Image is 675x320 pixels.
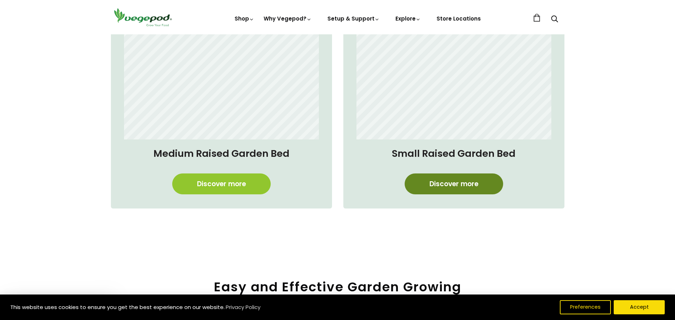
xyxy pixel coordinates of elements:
[225,301,261,314] a: Privacy Policy (opens in a new tab)
[235,15,254,22] a: Shop
[560,300,611,314] button: Preferences
[350,147,557,161] h4: Small Raised Garden Bed
[614,300,665,314] button: Accept
[118,147,325,161] h4: Medium Raised Garden Bed
[395,15,421,22] a: Explore
[111,279,564,295] h2: Easy and Effective Garden Growing
[405,173,503,194] a: Discover more
[327,15,380,22] a: Setup & Support
[172,173,271,194] a: Discover more
[111,7,175,27] img: Vegepod
[264,15,312,22] a: Why Vegepod?
[10,303,225,311] span: This website uses cookies to ensure you get the best experience on our website.
[437,15,481,22] a: Store Locations
[551,16,558,23] a: Search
